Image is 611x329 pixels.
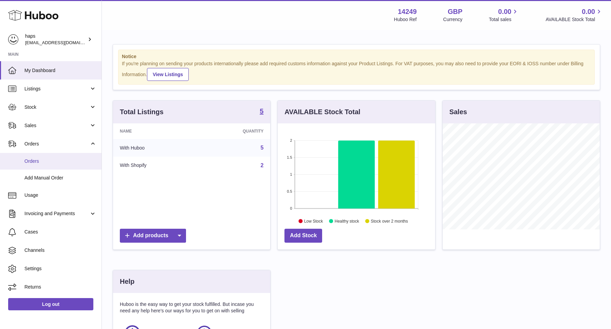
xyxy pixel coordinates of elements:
strong: Notice [122,53,591,60]
span: My Dashboard [24,67,96,74]
div: haps [25,33,86,46]
span: Usage [24,192,96,198]
span: Orders [24,158,96,164]
span: 0.00 [498,7,512,16]
h3: Sales [449,107,467,117]
span: Invoicing and Payments [24,210,89,217]
th: Name [113,123,198,139]
a: Log out [8,298,93,310]
text: 0.5 [287,189,292,193]
h3: Total Listings [120,107,164,117]
span: 0.00 [582,7,595,16]
img: hello@gethaps.co.uk [8,34,18,45]
div: Currency [443,16,463,23]
span: Stock [24,104,89,110]
text: Low Stock [304,219,323,223]
span: AVAILABLE Stock Total [545,16,603,23]
h3: AVAILABLE Stock Total [284,107,360,117]
span: [EMAIL_ADDRESS][DOMAIN_NAME] [25,40,100,45]
span: Sales [24,122,89,129]
a: Add Stock [284,229,322,243]
h3: Help [120,277,134,286]
span: Add Manual Order [24,175,96,181]
a: 0.00 AVAILABLE Stock Total [545,7,603,23]
td: With Shopify [113,157,198,174]
span: Orders [24,141,89,147]
span: Cases [24,229,96,235]
div: If you're planning on sending your products internationally please add required customs informati... [122,60,591,81]
div: Huboo Ref [394,16,417,23]
a: Add products [120,229,186,243]
strong: GBP [448,7,462,16]
p: Huboo is the easy way to get your stock fulfilled. But incase you need any help here's our ways f... [120,301,263,314]
td: With Huboo [113,139,198,157]
strong: 14249 [398,7,417,16]
span: Returns [24,284,96,290]
a: 5 [260,145,263,151]
text: 1 [290,172,292,176]
span: Channels [24,247,96,254]
strong: 5 [260,108,263,115]
a: 5 [260,108,263,116]
th: Quantity [198,123,271,139]
text: 0 [290,206,292,210]
a: View Listings [147,68,189,81]
span: Settings [24,265,96,272]
text: Healthy stock [335,219,359,223]
span: Listings [24,86,89,92]
text: Stock over 2 months [371,219,408,223]
a: 2 [260,162,263,168]
span: Total sales [489,16,519,23]
text: 1.5 [287,155,292,159]
text: 2 [290,138,292,142]
a: 0.00 Total sales [489,7,519,23]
